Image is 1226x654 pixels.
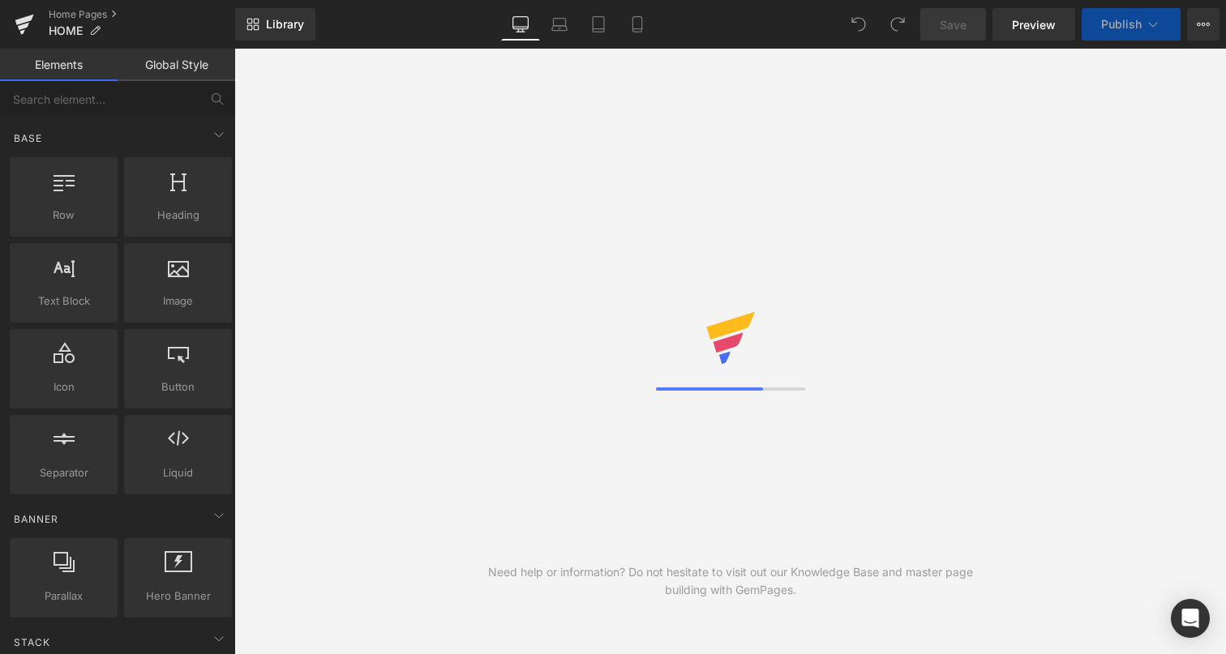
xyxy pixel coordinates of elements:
span: Button [129,378,227,395]
span: Base [12,130,44,146]
button: Undo [842,8,875,41]
span: HOME [49,24,83,37]
button: Redo [881,8,914,41]
a: Preview [992,8,1075,41]
span: Text Block [15,293,113,310]
span: Publish [1101,18,1142,31]
a: Laptop [540,8,579,41]
a: Home Pages [49,8,235,21]
span: Separator [15,464,113,481]
a: Desktop [501,8,540,41]
a: Tablet [579,8,618,41]
span: Row [15,207,113,224]
span: Preview [1012,16,1056,33]
span: Parallax [15,588,113,605]
a: New Library [235,8,315,41]
a: Mobile [618,8,657,41]
button: Publish [1082,8,1181,41]
span: Banner [12,511,60,527]
span: Liquid [129,464,227,481]
span: Library [266,17,304,32]
a: Global Style [118,49,235,81]
span: Image [129,293,227,310]
span: Icon [15,378,113,395]
span: Stack [12,635,52,650]
div: Need help or information? Do not hesitate to visit out our Knowledge Base and master page buildin... [482,563,979,599]
span: Heading [129,207,227,224]
div: Open Intercom Messenger [1171,599,1210,638]
span: Hero Banner [129,588,227,605]
button: More [1187,8,1220,41]
span: Save [940,16,967,33]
